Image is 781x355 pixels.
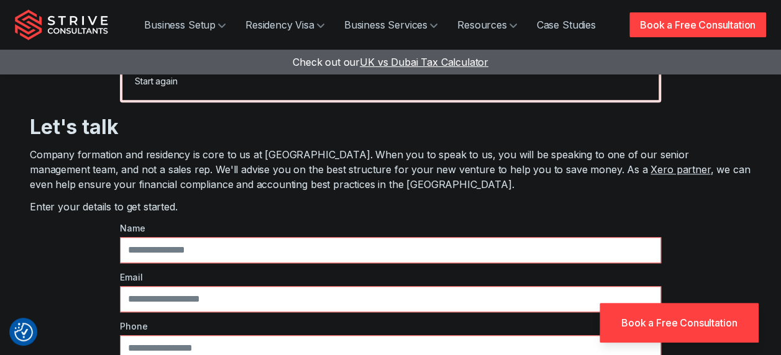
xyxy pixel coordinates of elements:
[334,12,447,37] a: Business Services
[30,199,751,214] p: Enter your details to get started.
[30,147,751,192] p: Company formation and residency is core to us at [GEOGRAPHIC_DATA]. When you to speak to us, you ...
[30,115,751,140] h3: Let's talk
[14,323,33,341] button: Consent Preferences
[527,12,606,37] a: Case Studies
[600,303,759,343] a: Book a Free Consultation
[135,76,177,86] a: Start again
[120,222,661,235] label: Name
[629,12,766,37] a: Book a Free Consultation
[360,56,488,68] span: UK vs Dubai Tax Calculator
[293,56,488,68] a: Check out ourUK vs Dubai Tax Calculator
[651,163,710,176] a: Xero partner
[120,271,661,284] label: Email
[120,320,661,333] label: Phone
[447,12,527,37] a: Resources
[14,323,33,341] img: Revisit consent button
[134,12,235,37] a: Business Setup
[235,12,334,37] a: Residency Visa
[15,9,108,40] img: Strive Consultants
